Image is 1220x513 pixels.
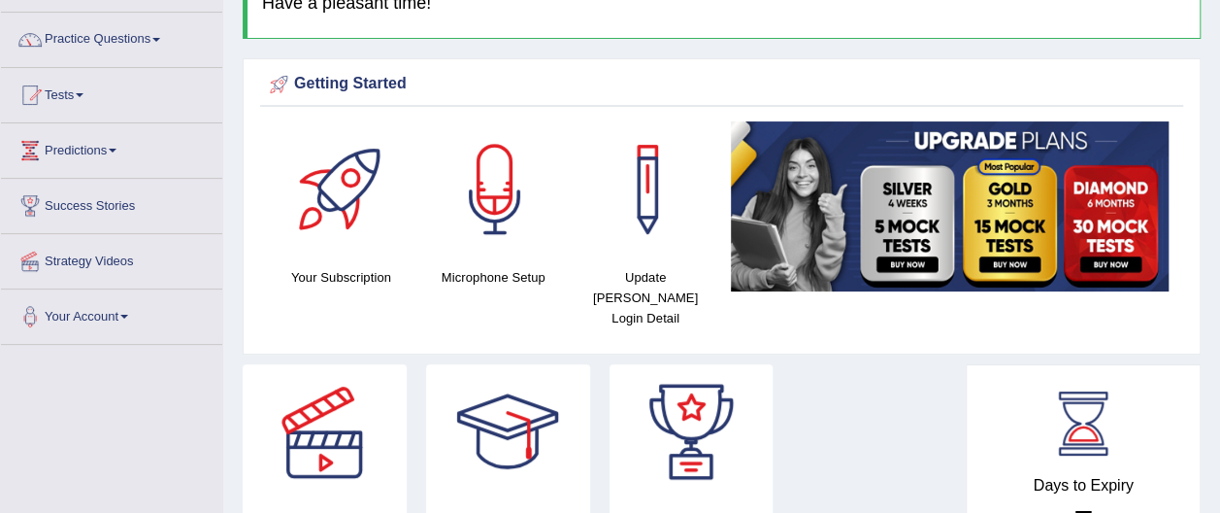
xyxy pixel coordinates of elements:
[1,179,222,227] a: Success Stories
[427,267,560,288] h4: Microphone Setup
[265,70,1178,99] div: Getting Started
[1,68,222,117] a: Tests
[275,267,408,288] h4: Your Subscription
[988,477,1178,495] h4: Days to Expiry
[731,121,1169,291] img: small5.jpg
[579,267,712,328] h4: Update [PERSON_NAME] Login Detail
[1,290,222,338] a: Your Account
[1,123,222,172] a: Predictions
[1,234,222,283] a: Strategy Videos
[1,13,222,61] a: Practice Questions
